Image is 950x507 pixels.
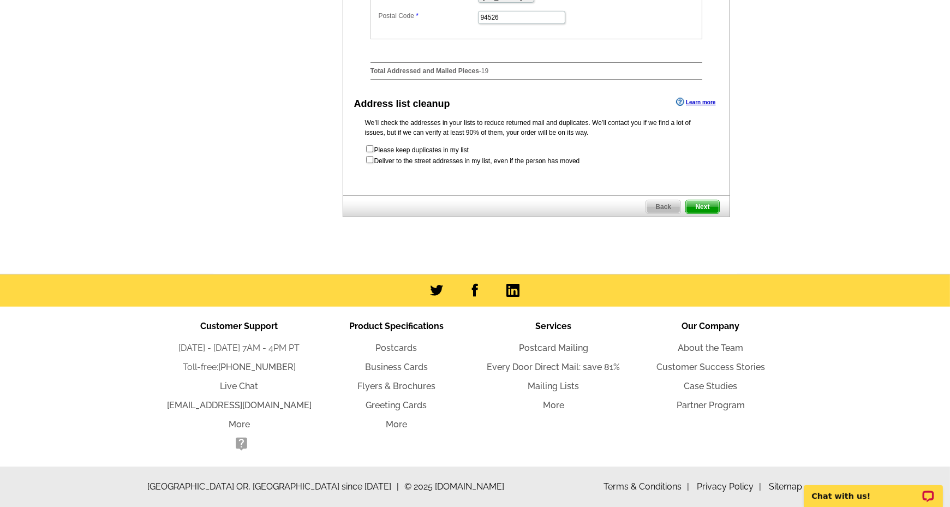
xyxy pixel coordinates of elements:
[366,400,427,410] a: Greeting Cards
[161,361,318,374] li: Toll-free:
[646,200,681,214] a: Back
[769,481,803,492] a: Sitemap
[656,362,765,372] a: Customer Success Stories
[148,480,399,493] span: [GEOGRAPHIC_DATA] OR, [GEOGRAPHIC_DATA] since [DATE]
[646,200,680,213] span: Back
[365,144,708,166] form: Please keep duplicates in my list Deliver to the street addresses in my list, even if the person ...
[481,67,488,75] span: 19
[604,481,690,492] a: Terms & Conditions
[379,11,477,21] label: Postal Code
[405,480,505,493] span: © 2025 [DOMAIN_NAME]
[682,321,740,331] span: Our Company
[376,343,417,353] a: Postcards
[487,362,620,372] a: Every Door Direct Mail: save 81%
[697,481,762,492] a: Privacy Policy
[349,321,444,331] span: Product Specifications
[357,381,435,391] a: Flyers & Brochures
[677,400,745,410] a: Partner Program
[365,118,708,138] p: We’ll check the addresses in your lists to reduce returned mail and duplicates. We’ll contact you...
[371,67,479,75] strong: Total Addressed and Mailed Pieces
[686,200,719,213] span: Next
[543,400,564,410] a: More
[676,98,715,106] a: Learn more
[386,419,407,430] a: More
[365,362,428,372] a: Business Cards
[220,381,259,391] a: Live Chat
[354,97,450,111] div: Address list cleanup
[528,381,579,391] a: Mailing Lists
[519,343,588,353] a: Postcard Mailing
[229,419,250,430] a: More
[218,362,296,372] a: [PHONE_NUMBER]
[684,381,738,391] a: Case Studies
[536,321,572,331] span: Services
[161,342,318,355] li: [DATE] - [DATE] 7AM - 4PM PT
[797,473,950,507] iframe: LiveChat chat widget
[201,321,278,331] span: Customer Support
[167,400,312,410] a: [EMAIL_ADDRESS][DOMAIN_NAME]
[678,343,744,353] a: About the Team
